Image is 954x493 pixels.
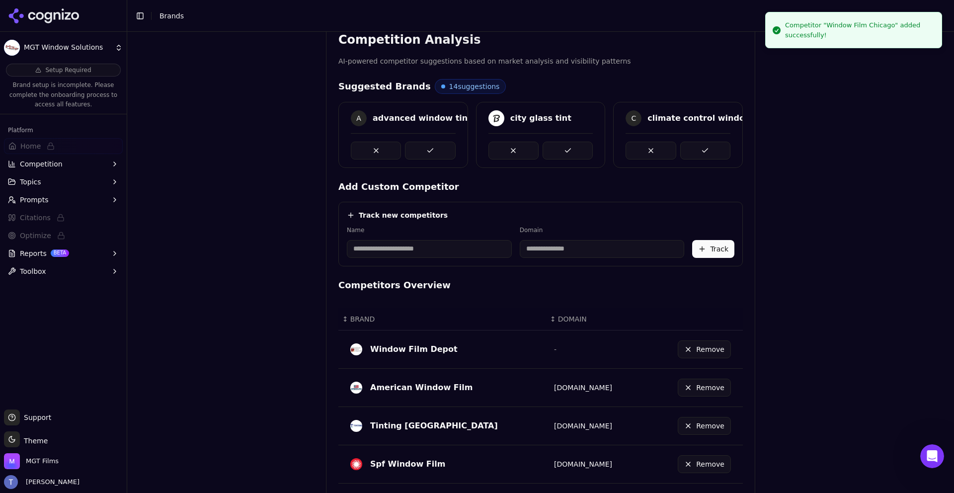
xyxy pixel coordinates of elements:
img: Tinting Chicago [350,420,362,432]
iframe: Intercom live chat [920,444,944,468]
button: ReportsBETA [4,246,123,261]
div: yes! [16,209,31,219]
span: Optimize [20,231,51,241]
a: [DOMAIN_NAME] [554,422,612,430]
div: Spf Window Film [370,458,445,470]
div: Tinting [GEOGRAPHIC_DATA] [370,420,498,432]
button: Send a message… [170,322,186,337]
a: [DOMAIN_NAME] [554,384,612,392]
img: city glass tint [488,110,504,126]
div: American Window Film [370,382,473,394]
div: climate control window tinting [647,112,785,124]
span: - [554,345,556,353]
span: MGT Films [26,457,59,466]
span: BRAND [350,314,375,324]
label: Domain [520,226,685,234]
span: DOMAIN [558,314,587,324]
div: Platform [4,122,123,138]
span: Theme [20,437,48,445]
div: Our usual reply time 🕒 [16,147,155,166]
img: SPF Window Film [350,458,362,470]
span: C [626,110,641,126]
span: 14 suggestions [449,82,500,91]
span: Toolbox [20,266,46,276]
div: Window Film Depot [370,343,458,355]
button: Home [156,4,174,23]
h4: Track new competitors [359,210,448,220]
img: MGT Films [4,453,20,469]
textarea: Message… [8,305,190,322]
button: Topics [4,174,123,190]
div: ↕DOMAIN [550,314,630,324]
span: Competition [20,159,63,169]
img: Profile image for Alp [52,181,62,191]
div: Alp • 21m ago [16,295,60,301]
h3: Competition Analysis [338,32,743,48]
div: Cognie says… [8,96,191,180]
img: Tyler Newman [4,475,18,489]
nav: breadcrumb [159,11,926,21]
button: Toolbox [4,263,123,279]
div: city glass tint [510,112,571,124]
p: Active 30m ago [48,12,99,22]
div: Tyler says… [8,232,191,262]
button: Open organization switcher [4,453,59,469]
button: Remove [678,379,731,397]
div: advanced window tinting [373,112,485,124]
div: ↕BRAND [342,314,542,324]
button: Remove [678,340,731,358]
h4: Suggested Brands [338,80,431,93]
div: Can I start over again on MGT? [67,232,191,254]
span: Topics [20,177,41,187]
img: Profile image for Alp [28,5,44,21]
button: Remove [678,417,731,435]
img: window film depot [350,343,362,355]
th: DOMAIN [546,308,634,330]
div: joined the conversation [65,182,147,191]
img: MGT Window Solutions [4,40,20,56]
button: Emoji picker [31,326,39,333]
div: Of course! I just deleted MGT for you, so feel free to start again! [16,268,155,287]
span: [PERSON_NAME] [22,478,79,487]
div: Competitor "Window Film Chicago" added successfully! [785,20,934,40]
div: Close [174,4,192,22]
h1: Alp [48,5,61,12]
button: Track [692,240,734,258]
img: American Window Film [350,382,362,394]
button: Gif picker [47,326,55,333]
button: go back [6,4,25,23]
span: MGT Window Solutions [24,43,111,52]
button: Remove [678,455,731,473]
span: A [351,110,367,126]
span: Prompts [20,195,49,205]
div: Alp says… [8,203,191,233]
span: Support [20,412,51,422]
div: Can I start over again on MGT? [75,238,183,248]
div: Of course! I just deleted MGT for you, so feel free to start again!Alp • 21m ago [8,262,163,293]
div: Am I able to delete a brand and start over with Adding it? [36,57,191,88]
div: Alp says… [8,180,191,203]
div: Alp says… [8,262,191,315]
span: Home [20,141,41,151]
div: Am I able to delete a brand and start over with Adding it? [44,63,183,82]
button: Open user button [4,475,79,489]
p: AI-powered competitor suggestions based on market analysis and visibility patterns [338,56,743,67]
h4: Competitors Overview [338,278,743,292]
a: [DOMAIN_NAME] [554,460,612,468]
span: Reports [20,248,47,258]
th: BRAND [338,308,546,330]
h4: Add Custom Competitor [338,180,743,194]
span: Citations [20,213,51,223]
span: BETA [51,249,69,256]
b: [EMAIL_ADDRESS][DOMAIN_NAME] [16,122,95,140]
button: Competition [4,156,123,172]
label: Name [347,226,512,234]
div: You’ll get replies here and in your email:✉️[EMAIL_ADDRESS][DOMAIN_NAME]Our usual reply time🕒A fe... [8,96,163,172]
b: A few minutes [24,157,80,164]
button: Upload attachment [15,326,23,333]
button: Prompts [4,192,123,208]
button: Start recording [63,326,71,333]
div: Tyler says… [8,57,191,96]
span: Setup Required [45,66,91,74]
p: Brand setup is incomplete. Please complete the onboarding process to access all features. [6,81,121,110]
